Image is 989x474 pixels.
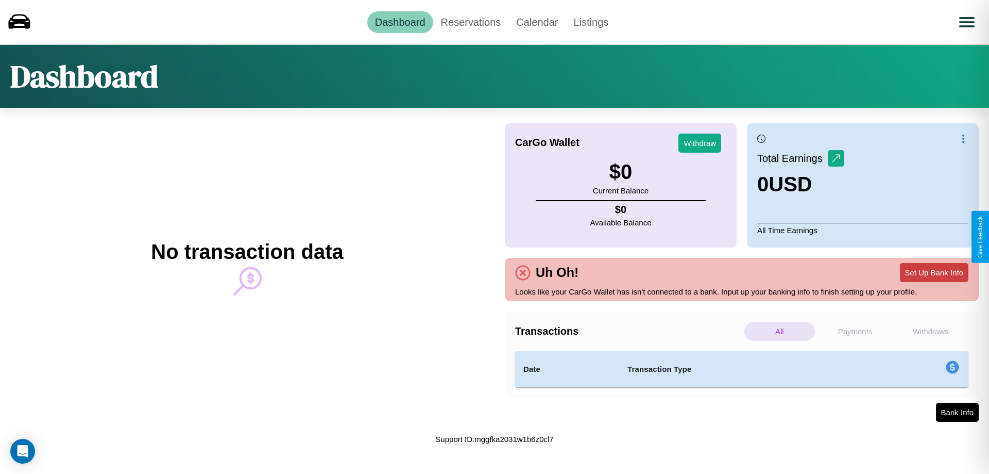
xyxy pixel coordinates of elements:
[435,432,553,446] p: Support ID: mggfka2031w1b6z0cl7
[10,439,35,464] div: Open Intercom Messenger
[433,11,509,33] a: Reservations
[936,403,979,422] button: Bank Info
[744,322,815,341] p: All
[151,240,343,264] h2: No transaction data
[515,351,968,387] table: simple table
[757,173,844,196] h3: 0 USD
[508,11,566,33] a: Calendar
[531,265,584,280] h4: Uh Oh!
[515,325,742,337] h4: Transactions
[523,363,611,375] h4: Date
[627,363,861,375] h4: Transaction Type
[590,204,652,216] h4: $ 0
[895,322,966,341] p: Withdraws
[10,55,158,97] h1: Dashboard
[900,263,968,282] button: Set Up Bank Info
[820,322,891,341] p: Payments
[367,11,433,33] a: Dashboard
[566,11,616,33] a: Listings
[757,149,828,168] p: Total Earnings
[515,285,968,299] p: Looks like your CarGo Wallet has isn't connected to a bank. Input up your banking info to finish ...
[593,160,649,184] h3: $ 0
[678,134,721,153] button: Withdraw
[515,137,579,149] h4: CarGo Wallet
[593,184,649,198] p: Current Balance
[757,223,968,237] p: All Time Earnings
[977,216,984,258] div: Give Feedback
[590,216,652,230] p: Available Balance
[952,8,981,37] button: Open menu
